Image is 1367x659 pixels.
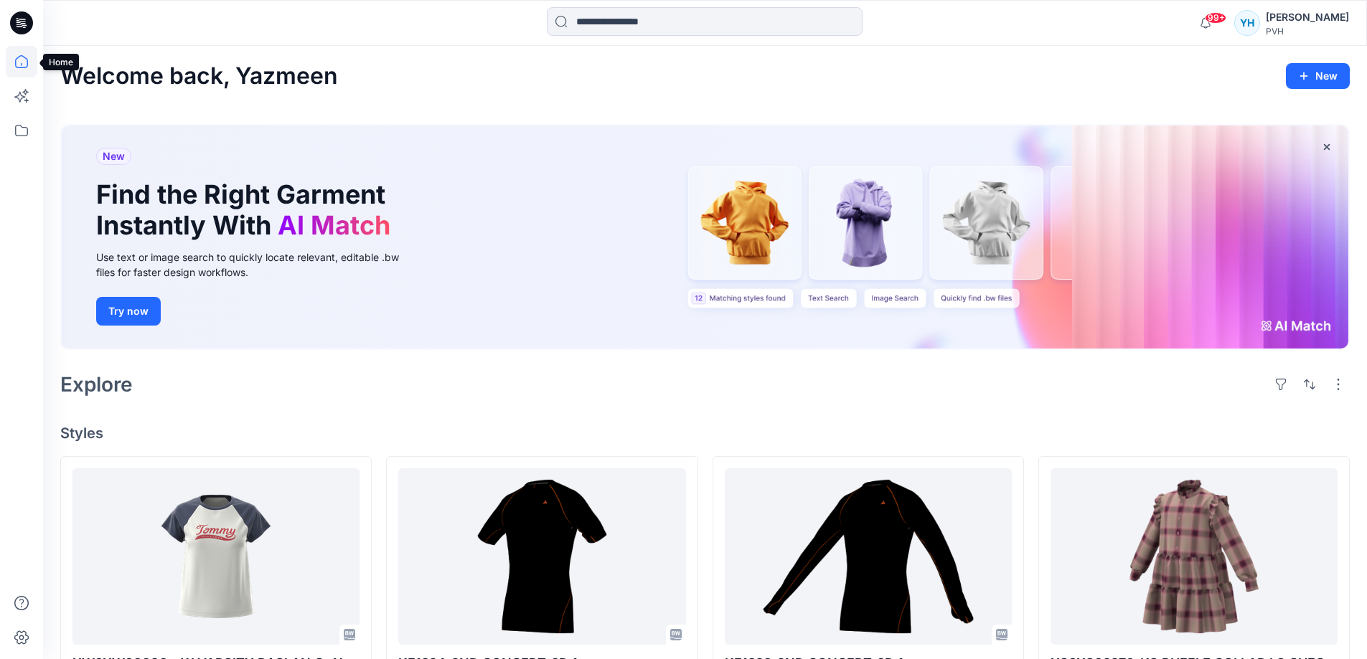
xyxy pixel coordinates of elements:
a: XW0XW08898 - W VARSITY RAGLAN C- NK SS TEE_3D fit 2 [72,468,360,645]
span: AI Match [278,209,390,241]
div: [PERSON_NAME] [1266,9,1349,26]
span: New [103,148,125,165]
h2: Explore [60,373,133,396]
span: 99+ [1205,12,1226,24]
button: New [1286,63,1350,89]
h4: Styles [60,425,1350,442]
button: Try now [96,297,161,326]
h2: Welcome back, Yazmeen [60,63,338,90]
div: PVH [1266,26,1349,37]
a: KE1324-2ND CONCEPT-3D 1 [398,468,685,645]
div: YH [1234,10,1260,36]
a: KE1323-2ND CONCEPT-3D 1 [725,468,1012,645]
div: Use text or image search to quickly locate relevant, editable .bw files for faster design workflows. [96,250,419,280]
h1: Find the Right Garment Instantly With [96,179,398,241]
a: XG0XG02276-KG RUFFLE COLLAR LS CHECK DRESS-V01 [1051,468,1338,645]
